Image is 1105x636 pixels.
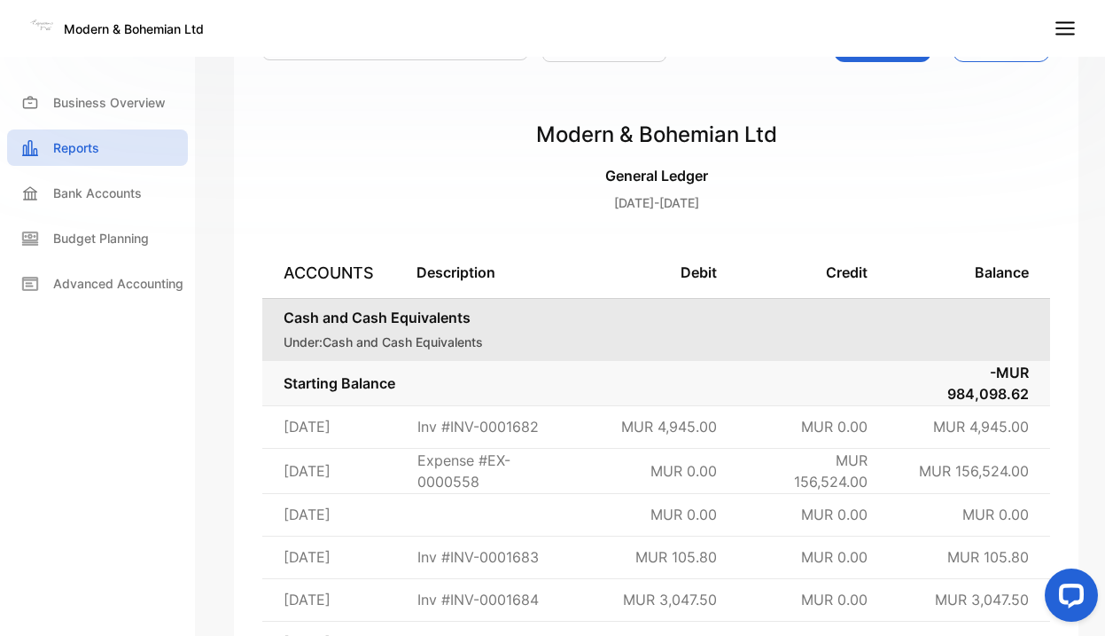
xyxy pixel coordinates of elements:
th: Balance [889,247,1050,298]
p: Reports [53,138,99,157]
p: Bank Accounts [53,184,142,202]
span: MUR 0.00 [801,506,868,523]
th: Description [395,247,591,298]
img: Logo [28,12,55,39]
th: Debit [591,247,738,298]
a: Advanced Accounting [7,265,188,302]
span: MUR 156,524.00 [919,462,1029,480]
a: Reports [7,130,188,166]
td: Starting Balance [262,360,889,405]
iframe: LiveChat chat widget [1031,561,1105,636]
p: [DATE] [284,460,374,482]
p: Inv #INV-0001683 [417,546,539,568]
p: General Ledger [262,165,1050,186]
p: Inv #INV-0001682 [417,416,539,437]
th: ACCOUNTS [262,247,395,298]
span: MUR 156,524.00 [794,451,868,491]
span: MUR 4,945.00 [933,418,1029,436]
p: [DATE] [284,546,374,568]
p: Budget Planning [53,229,149,247]
th: Credit [738,247,889,298]
p: [DATE] [284,589,374,610]
p: Inv #INV-0001684 [417,589,539,610]
span: MUR 105.80 [947,548,1029,566]
p: Business Overview [53,93,166,112]
p: [DATE]-[DATE] [262,193,1050,212]
span: MUR 3,047.50 [935,591,1029,609]
span: MUR 0.00 [650,506,717,523]
span: MUR 0.00 [650,462,717,480]
span: MUR 3,047.50 [623,591,717,609]
span: MUR 4,945.00 [621,418,717,436]
a: Budget Planning [7,220,188,256]
span: MUR 0.00 [801,418,868,436]
span: MUR 0.00 [801,591,868,609]
p: Expense #EX-0000558 [417,450,562,492]
p: Advanced Accounting [53,274,183,293]
span: MUR 0.00 [962,506,1029,523]
h3: Modern & Bohemian Ltd [262,119,1050,151]
p: Cash and Cash Equivalents [284,307,1029,328]
a: Bank Accounts [7,175,188,211]
span: -MUR 984,098.62 [947,364,1029,403]
span: MUR 0.00 [801,548,868,566]
span: MUR 105.80 [635,548,717,566]
p: [DATE] [284,504,374,525]
p: Modern & Bohemian Ltd [64,20,204,38]
p: [DATE] [284,416,374,437]
p: Under: Cash and Cash Equivalents [284,333,1029,351]
a: Business Overview [7,84,188,121]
